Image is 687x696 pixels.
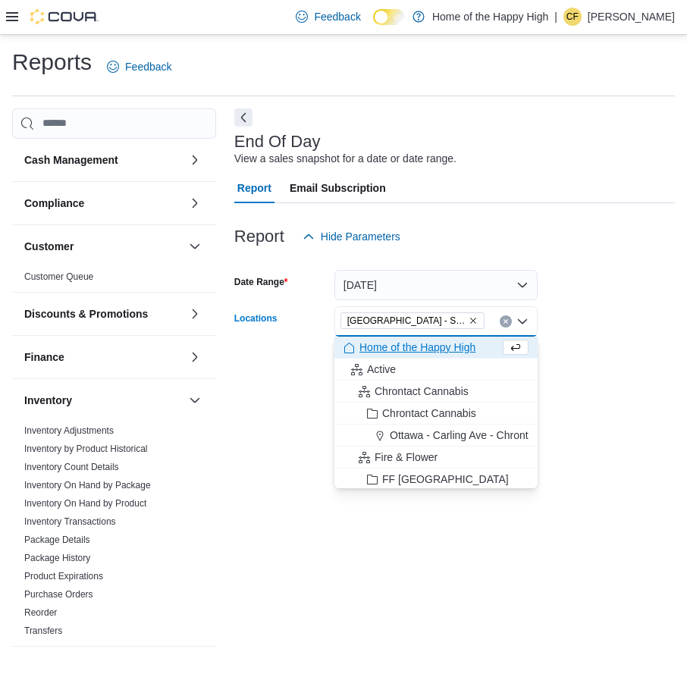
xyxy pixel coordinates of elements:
[516,315,529,328] button: Close list of options
[24,497,146,509] span: Inventory On Hand by Product
[347,313,466,328] span: [GEOGRAPHIC_DATA] - Southglen - Fire & Flower
[24,350,183,365] button: Finance
[375,450,438,465] span: Fire & Flower
[24,660,183,676] button: Loyalty
[234,108,253,127] button: Next
[24,462,119,472] a: Inventory Count Details
[290,2,366,32] a: Feedback
[469,316,478,325] button: Remove Winnipeg - Southglen - Fire & Flower from selection in this group
[334,270,538,300] button: [DATE]
[24,393,72,408] h3: Inventory
[186,194,204,212] button: Compliance
[382,472,509,487] span: FF [GEOGRAPHIC_DATA]
[24,271,93,283] span: Customer Queue
[24,534,90,546] span: Package Details
[186,237,204,256] button: Customer
[24,498,146,509] a: Inventory On Hand by Product
[24,306,183,321] button: Discounts & Promotions
[375,384,469,399] span: Chrontact Cannabis
[24,589,93,600] a: Purchase Orders
[24,570,103,582] span: Product Expirations
[296,221,406,252] button: Hide Parameters
[334,337,538,359] button: Home of the Happy High
[30,9,99,24] img: Cova
[24,306,148,321] h3: Discounts & Promotions
[290,173,386,203] span: Email Subscription
[12,47,92,77] h1: Reports
[359,340,475,355] span: Home of the Happy High
[382,406,476,421] span: Chrontact Cannabis
[24,625,62,636] a: Transfers
[24,152,118,168] h3: Cash Management
[234,133,321,151] h3: End Of Day
[24,535,90,545] a: Package Details
[24,239,74,254] h3: Customer
[340,312,485,329] span: Winnipeg - Southglen - Fire & Flower
[24,607,57,619] span: Reorder
[12,422,216,646] div: Inventory
[373,9,405,25] input: Dark Mode
[234,227,284,246] h3: Report
[24,516,116,528] span: Inventory Transactions
[334,469,538,491] button: FF [GEOGRAPHIC_DATA]
[24,239,183,254] button: Customer
[186,391,204,409] button: Inventory
[321,229,400,244] span: Hide Parameters
[24,196,84,211] h3: Compliance
[432,8,548,26] p: Home of the Happy High
[24,461,119,473] span: Inventory Count Details
[101,52,177,82] a: Feedback
[186,305,204,323] button: Discounts & Promotions
[500,315,512,328] button: Clear input
[563,8,582,26] div: Chelsea Fillion
[24,553,90,563] a: Package History
[234,151,456,167] div: View a sales snapshot for a date or date range.
[24,588,93,600] span: Purchase Orders
[234,276,288,288] label: Date Range
[125,59,171,74] span: Feedback
[24,625,62,637] span: Transfers
[24,196,183,211] button: Compliance
[373,25,374,26] span: Dark Mode
[24,516,116,527] a: Inventory Transactions
[24,152,183,168] button: Cash Management
[234,312,278,324] label: Locations
[24,571,103,582] a: Product Expirations
[566,8,579,26] span: CF
[24,425,114,436] a: Inventory Adjustments
[186,348,204,366] button: Finance
[186,659,204,677] button: Loyalty
[334,359,538,381] button: Active
[24,444,148,454] a: Inventory by Product Historical
[367,362,396,377] span: Active
[314,9,360,24] span: Feedback
[24,552,90,564] span: Package History
[334,381,538,403] button: Chrontact Cannabis
[588,8,675,26] p: [PERSON_NAME]
[24,393,183,408] button: Inventory
[24,480,151,491] a: Inventory On Hand by Package
[334,447,538,469] button: Fire & Flower
[24,350,64,365] h3: Finance
[24,479,151,491] span: Inventory On Hand by Package
[390,428,590,443] span: Ottawa - Carling Ave - Chrontact Cannabis
[24,607,57,618] a: Reorder
[24,271,93,282] a: Customer Queue
[554,8,557,26] p: |
[24,425,114,437] span: Inventory Adjustments
[24,443,148,455] span: Inventory by Product Historical
[12,268,216,292] div: Customer
[186,151,204,169] button: Cash Management
[334,425,538,447] button: Ottawa - Carling Ave - Chrontact Cannabis
[24,660,61,676] h3: Loyalty
[334,403,538,425] button: Chrontact Cannabis
[237,173,271,203] span: Report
